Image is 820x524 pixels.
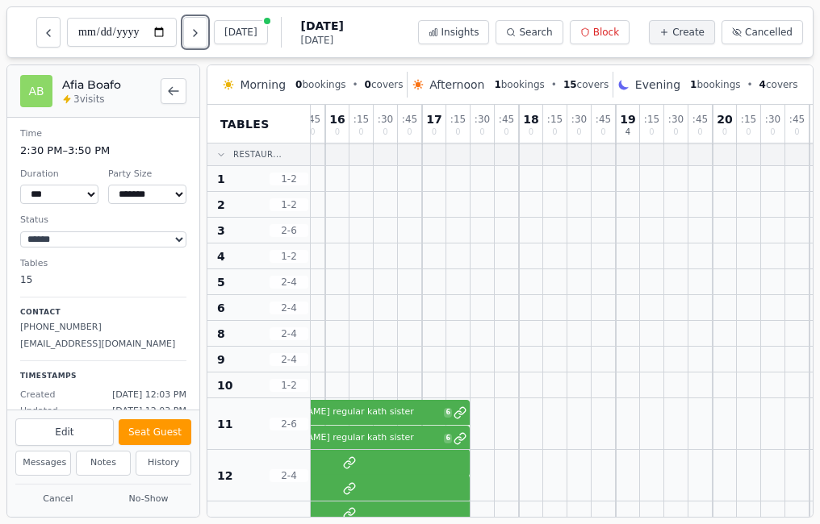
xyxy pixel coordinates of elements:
span: 0 [365,79,371,90]
span: 1 [217,171,225,187]
span: 0 [529,128,533,136]
span: Evening [635,77,680,93]
span: 0 [576,128,581,136]
span: Afternoon [429,77,484,93]
span: 3 [217,222,225,239]
span: 16 [329,114,345,125]
span: 2 - 4 [270,302,308,314]
span: 0 [407,128,412,136]
button: Previous day [36,17,61,48]
span: : 30 [378,114,393,124]
span: 2 - 4 [270,276,308,289]
span: [PERSON_NAME] regular kath sister [253,431,442,445]
span: Cancelled [745,26,793,39]
button: Block [570,20,630,44]
span: 1 - 2 [270,379,308,392]
span: Tables [220,116,270,132]
span: 0 [479,128,484,136]
span: 12 [217,468,232,484]
span: 0 [504,128,508,136]
span: 2 - 6 [270,418,308,430]
span: 11 [217,416,232,432]
span: 0 [673,128,678,136]
span: [DATE] [301,34,344,47]
button: History [136,451,191,476]
span: : 30 [475,114,490,124]
span: : 15 [741,114,756,124]
p: Contact [20,307,186,318]
span: [DATE] 12:03 PM [112,405,186,418]
span: covers [759,78,798,91]
span: 1 [494,79,500,90]
span: Block [593,26,619,39]
span: [PERSON_NAME] regular kath sister [253,405,442,419]
span: 0 [383,128,387,136]
h2: Afia Boafo [62,77,151,93]
button: Notes [76,451,132,476]
span: Updated [20,405,58,418]
dt: Status [20,214,186,227]
span: 2 - 4 [270,469,308,482]
span: 0 [295,79,302,90]
span: 1 - 2 [270,173,308,185]
button: Edit [15,418,114,446]
span: 0 [746,128,751,136]
span: 0 [432,128,437,136]
button: Cancel [15,489,101,509]
button: Next day [183,17,207,48]
button: No-Show [106,489,191,509]
span: : 45 [402,114,417,124]
button: Insights [418,20,490,44]
span: Search [519,26,552,39]
span: Insights [441,26,479,39]
p: [EMAIL_ADDRESS][DOMAIN_NAME] [20,338,186,351]
span: : 45 [499,114,514,124]
span: : 45 [789,114,805,124]
button: Cancelled [722,20,803,44]
button: Back to bookings list [161,78,186,104]
span: 2 - 6 [270,224,308,237]
span: 0 [455,128,460,136]
button: Seat Guest [119,419,191,445]
span: 8 [217,326,225,342]
span: : 15 [354,114,369,124]
span: [DATE] 12:03 PM [112,389,186,402]
span: 4 [625,128,630,136]
span: : 45 [692,114,708,124]
span: [DATE] [301,18,344,34]
button: Messages [15,451,71,476]
span: bookings [690,78,740,91]
span: 2 [217,197,225,213]
span: Restaur... [233,148,282,160]
span: Morning [240,77,286,93]
span: : 45 [305,114,320,124]
span: 0 [722,128,727,136]
span: 6 [444,408,452,418]
dt: Tables [20,257,186,271]
span: : 15 [547,114,563,124]
span: 17 [426,114,441,125]
button: Create [649,20,715,44]
span: • [551,78,557,91]
span: 0 [649,128,654,136]
span: : 45 [596,114,611,124]
span: 6 [217,300,225,316]
span: 2 - 4 [270,353,308,366]
button: Search [496,20,563,44]
span: : 30 [765,114,780,124]
span: 6 [444,434,452,443]
span: 1 - 2 [270,250,308,263]
span: Created [20,389,56,402]
span: 20 [717,114,732,125]
dt: Duration [20,168,98,181]
span: 1 [690,79,697,90]
span: 15 [563,79,577,90]
span: 2 - 4 [270,327,308,340]
span: 5 [217,274,225,290]
div: AB [20,75,52,107]
span: bookings [295,78,345,91]
p: [PHONE_NUMBER] [20,321,186,335]
span: : 15 [450,114,466,124]
span: • [353,78,358,91]
span: 0 [794,128,799,136]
